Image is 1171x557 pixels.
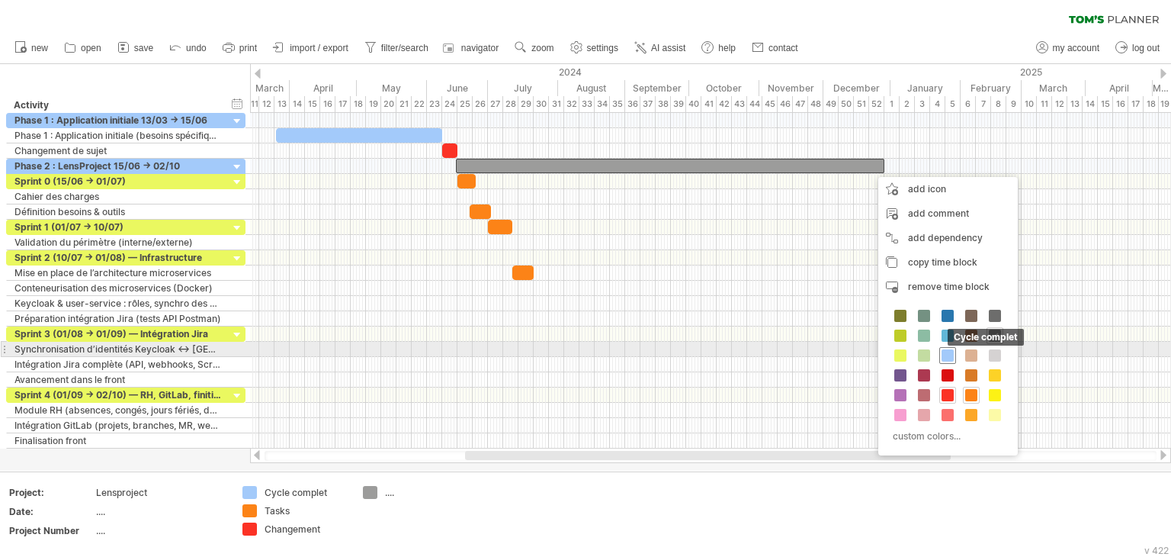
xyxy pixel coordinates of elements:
div: 51 [854,96,869,112]
div: Activity [14,98,220,113]
div: 4 [930,96,945,112]
div: 10 [1022,96,1037,112]
span: new [31,43,48,53]
div: 38 [656,96,671,112]
div: 15 [305,96,320,112]
div: Phase 1 : Application initiale 13/03 → 15/06 [14,113,221,127]
div: December 2024 [823,80,890,96]
div: 35 [610,96,625,112]
div: 8 [991,96,1006,112]
span: help [718,43,736,53]
div: 32 [564,96,579,112]
div: 12 [1052,96,1067,112]
div: 13 [274,96,290,112]
a: settings [566,38,623,58]
div: May 2024 [357,80,427,96]
div: 17 [335,96,351,112]
div: August 2024 [558,80,625,96]
span: undo [186,43,207,53]
div: Phase 2 : LensProject 15/06 → 02/10 [14,159,221,173]
div: Lensproject [96,486,224,499]
div: Tasks [265,504,348,517]
a: save [114,38,158,58]
div: February 2025 [961,80,1022,96]
div: 25 [457,96,473,112]
div: Conteneurisation des microservices (Docker) [14,281,221,295]
div: 2024 [91,64,890,80]
div: 18 [1144,96,1159,112]
div: Project Number [9,524,93,537]
a: log out [1112,38,1164,58]
div: 20 [381,96,396,112]
div: 26 [473,96,488,112]
a: new [11,38,53,58]
div: Préparation intégration Jira (tests API Postman) [14,311,221,326]
div: .... [96,505,224,518]
div: Avancement dans le front [14,372,221,387]
span: log out [1132,43,1160,53]
div: July 2024 [488,80,558,96]
div: add icon [878,177,1018,201]
div: 14 [290,96,305,112]
div: .... [96,524,224,537]
div: 11 [1037,96,1052,112]
div: 17 [1128,96,1144,112]
div: Intégration GitLab (projets, branches, MR, webhooks,..) [14,418,221,433]
div: .... [385,486,468,499]
span: contact [768,43,798,53]
div: 2 [900,96,915,112]
div: 1 [884,96,900,112]
div: 30 [534,96,549,112]
div: Définition besoins & outils [14,204,221,219]
span: my account [1053,43,1099,53]
div: 27 [488,96,503,112]
span: navigator [461,43,499,53]
div: 52 [869,96,884,112]
div: 11 [244,96,259,112]
div: Validation du périmètre (interne/externe) [14,235,221,250]
div: 3 [915,96,930,112]
span: Cycle complet [948,329,1024,346]
div: 18 [351,96,366,112]
a: contact [748,38,803,58]
a: zoom [511,38,558,58]
div: Sprint 3 (01/08 → 01/09) — Intégration Jira [14,327,221,341]
div: 41 [701,96,717,112]
div: 28 [503,96,518,112]
div: 7 [976,96,991,112]
span: save [134,43,153,53]
div: Module RH (absences, congés, jours fériés, deplacements) [14,403,221,417]
div: 39 [671,96,686,112]
div: 23 [427,96,442,112]
div: November 2024 [759,80,823,96]
div: Intégration Jira complète (API, webhooks, Scrum/Kanban, permissions) [14,357,221,372]
div: 36 [625,96,640,112]
div: Cahier des charges [14,189,221,204]
a: print [219,38,261,58]
div: 49 [823,96,839,112]
div: Synchronisation d’identités Keycloak ↔ [GEOGRAPHIC_DATA] ↔ User [14,342,221,356]
div: March 2024 [226,80,290,96]
div: Sprint 0 (15/06 → 01/07) [14,174,221,188]
div: 33 [579,96,595,112]
a: my account [1032,38,1104,58]
div: Changement [265,523,348,536]
div: 12 [259,96,274,112]
div: 40 [686,96,701,112]
a: undo [165,38,211,58]
div: Project: [9,486,93,499]
div: 5 [945,96,961,112]
div: add comment [878,201,1018,226]
div: 42 [717,96,732,112]
div: January 2025 [890,80,961,96]
span: settings [587,43,618,53]
div: 45 [762,96,778,112]
div: 19 [366,96,381,112]
div: 22 [412,96,427,112]
div: 44 [747,96,762,112]
div: 16 [320,96,335,112]
div: 48 [808,96,823,112]
div: April 2024 [290,80,357,96]
div: April 2025 [1086,80,1153,96]
div: 14 [1083,96,1098,112]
